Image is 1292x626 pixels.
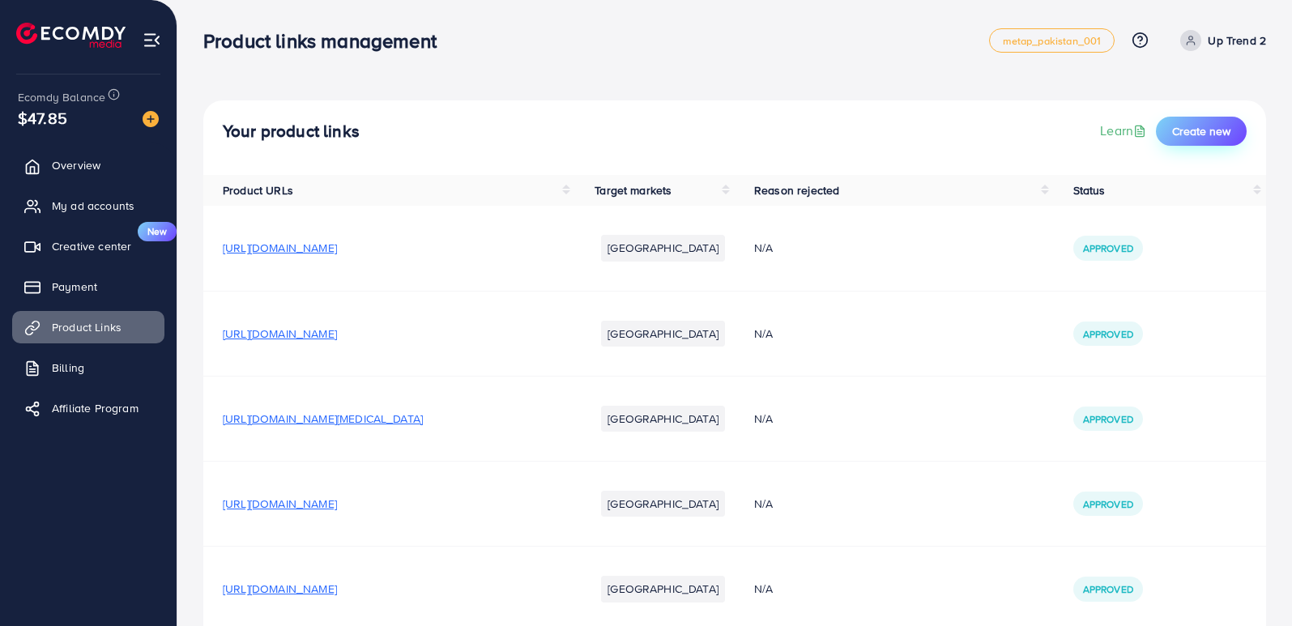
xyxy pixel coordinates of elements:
a: Payment [12,270,164,303]
img: image [143,111,159,127]
a: metap_pakistan_001 [989,28,1115,53]
a: Billing [12,351,164,384]
span: N/A [754,496,773,512]
span: New [138,222,177,241]
button: Create new [1156,117,1247,146]
span: metap_pakistan_001 [1003,36,1102,46]
a: Up Trend 2 [1174,30,1266,51]
a: Product Links [12,311,164,343]
span: N/A [754,326,773,342]
li: [GEOGRAPHIC_DATA] [601,491,725,517]
iframe: Chat [1223,553,1280,614]
span: Create new [1172,123,1230,139]
span: Affiliate Program [52,400,139,416]
span: Billing [52,360,84,376]
span: [URL][DOMAIN_NAME] [223,326,337,342]
span: [URL][DOMAIN_NAME] [223,240,337,256]
a: Overview [12,149,164,181]
img: logo [16,23,126,48]
span: [URL][DOMAIN_NAME] [223,581,337,597]
span: N/A [754,411,773,427]
a: Creative centerNew [12,230,164,262]
span: Overview [52,157,100,173]
span: Approved [1083,412,1133,426]
span: Payment [52,279,97,295]
a: Learn [1100,121,1149,140]
span: [URL][DOMAIN_NAME][MEDICAL_DATA] [223,411,423,427]
li: [GEOGRAPHIC_DATA] [601,576,725,602]
span: Status [1073,182,1106,198]
span: Target markets [595,182,672,198]
span: Approved [1083,582,1133,596]
img: menu [143,31,161,49]
span: Approved [1083,497,1133,511]
h4: Your product links [223,121,360,142]
h3: Product links management [203,29,450,53]
span: N/A [754,240,773,256]
span: Approved [1083,241,1133,255]
span: Ecomdy Balance [18,89,105,105]
span: Approved [1083,327,1133,341]
li: [GEOGRAPHIC_DATA] [601,321,725,347]
span: [URL][DOMAIN_NAME] [223,496,337,512]
a: My ad accounts [12,190,164,222]
p: Up Trend 2 [1208,31,1266,50]
li: [GEOGRAPHIC_DATA] [601,406,725,432]
span: $47.85 [18,106,67,130]
span: My ad accounts [52,198,134,214]
span: Creative center [52,238,131,254]
span: Reason rejected [754,182,839,198]
span: Product URLs [223,182,293,198]
a: Affiliate Program [12,392,164,424]
span: Product Links [52,319,122,335]
li: [GEOGRAPHIC_DATA] [601,235,725,261]
span: N/A [754,581,773,597]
